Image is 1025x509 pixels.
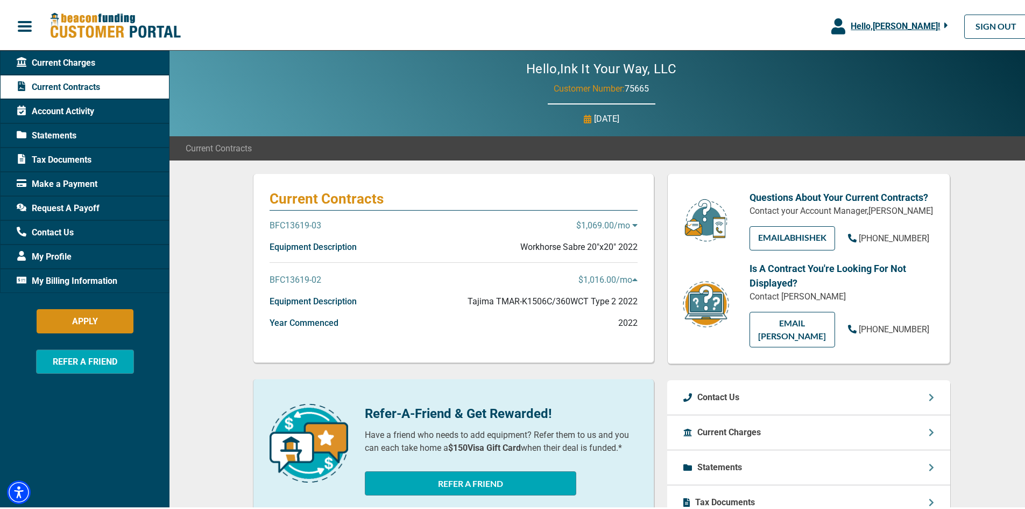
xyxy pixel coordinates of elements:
[594,110,619,123] p: [DATE]
[17,151,91,164] span: Tax Documents
[625,81,649,92] span: 75665
[448,441,521,451] b: $150 Visa Gift Card
[578,271,638,284] p: $1,016.00 /mo
[36,347,134,372] button: REFER A FRIEND
[682,278,730,327] img: contract-icon.png
[859,231,929,241] span: [PHONE_NUMBER]
[554,81,625,92] span: Customer Number:
[270,315,338,327] p: Year Commenced
[17,79,100,92] span: Current Contracts
[270,188,638,205] p: Current Contracts
[851,19,940,29] span: Hello, [PERSON_NAME] !
[859,322,929,332] span: [PHONE_NUMBER]
[618,315,638,327] p: 2022
[576,217,638,230] p: $1,069.00 /mo
[270,293,357,306] p: Equipment Description
[494,59,709,75] h2: Hello, Ink It Your Way, LLC
[17,127,76,140] span: Statements
[17,224,74,237] span: Contact Us
[17,273,117,285] span: My Billing Information
[37,307,133,331] button: APPLY
[682,196,730,241] img: customer-service.png
[750,259,934,288] p: Is A Contract You're Looking For Not Displayed?
[270,217,321,230] p: BFC13619-03
[750,188,934,203] p: Questions About Your Current Contracts?
[750,310,835,345] a: EMAIL [PERSON_NAME]
[365,469,576,493] button: REFER A FRIEND
[270,239,357,252] p: Equipment Description
[750,288,934,301] p: Contact [PERSON_NAME]
[50,10,181,38] img: Beacon Funding Customer Portal Logo
[697,459,742,472] p: Statements
[270,402,348,480] img: refer-a-friend-icon.png
[365,402,638,421] p: Refer-A-Friend & Get Rewarded!
[695,494,755,507] p: Tax Documents
[17,54,95,67] span: Current Charges
[17,200,100,213] span: Request A Payoff
[750,224,835,248] a: EMAILAbhishek
[186,140,252,153] span: Current Contracts
[520,239,638,252] p: Workhorse Sabre 20"x20" 2022
[697,424,761,437] p: Current Charges
[17,248,72,261] span: My Profile
[750,203,934,215] p: Contact your Account Manager, [PERSON_NAME]
[848,230,929,243] a: [PHONE_NUMBER]
[17,176,97,189] span: Make a Payment
[365,427,638,452] p: Have a friend who needs to add equipment? Refer them to us and you can each take home a when thei...
[7,478,31,502] div: Accessibility Menu
[270,271,321,284] p: BFC13619-02
[468,293,638,306] p: Tajima TMAR-K1506C/360WCT Type 2 2022
[848,321,929,334] a: [PHONE_NUMBER]
[697,389,739,402] p: Contact Us
[17,103,94,116] span: Account Activity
